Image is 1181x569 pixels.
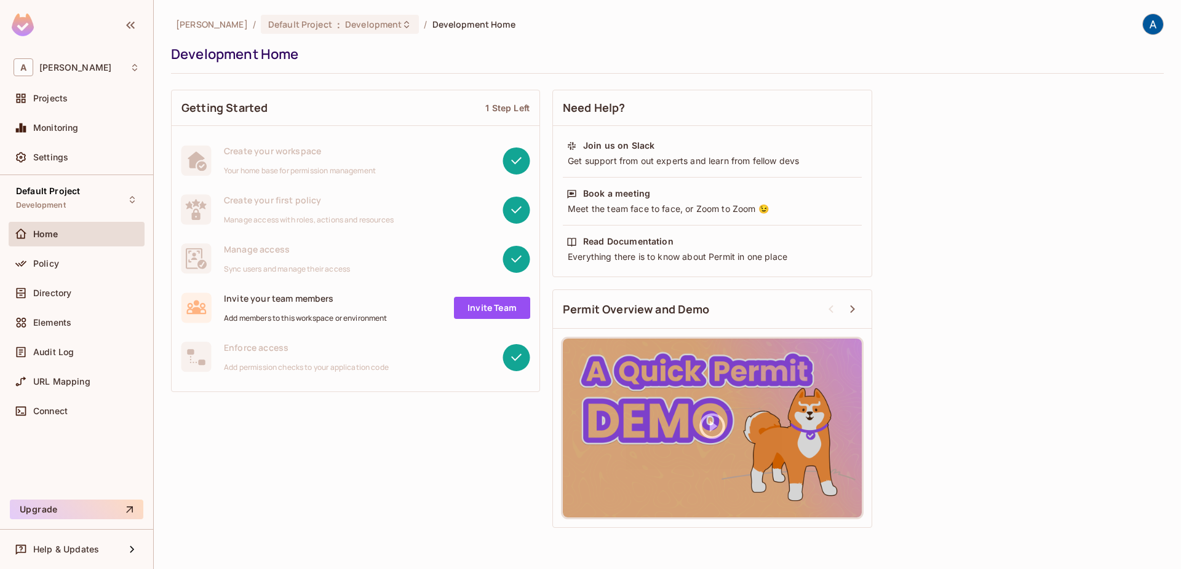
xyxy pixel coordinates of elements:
div: Meet the team face to face, or Zoom to Zoom 😉 [567,203,858,215]
span: Create your first policy [224,194,394,206]
span: URL Mapping [33,377,90,387]
span: Settings [33,152,68,162]
div: Book a meeting [583,187,650,200]
span: Monitoring [33,123,79,133]
span: Projects [33,93,68,103]
span: Create your workspace [224,145,376,157]
span: Add permission checks to your application code [224,363,389,372]
div: 1 Step Left [485,102,530,114]
span: Development [16,200,66,210]
span: Audit Log [33,347,74,357]
div: Everything there is to know about Permit in one place [567,251,858,263]
span: the active workspace [176,18,248,30]
span: Add members to this workspace or environment [224,313,388,323]
a: Invite Team [454,297,530,319]
button: Upgrade [10,500,143,519]
span: Policy [33,259,59,269]
li: / [424,18,427,30]
span: A [14,58,33,76]
span: Default Project [268,18,332,30]
span: Connect [33,406,68,416]
span: Permit Overview and Demo [563,302,710,317]
span: Need Help? [563,100,626,116]
div: Read Documentation [583,235,674,248]
span: Help & Updates [33,544,99,554]
li: / [253,18,256,30]
span: Development [345,18,402,30]
span: Your home base for permission management [224,166,376,176]
span: Invite your team members [224,292,388,304]
span: Manage access [224,243,350,255]
span: Getting Started [181,100,268,116]
span: Elements [33,318,71,328]
span: Enforce access [224,342,389,353]
img: Aman Sharma [1143,14,1163,34]
span: Default Project [16,186,80,196]
span: Workspace: Aman Sharma [39,63,111,73]
span: : [336,20,341,29]
div: Join us on Slack [583,139,654,152]
span: Home [33,229,58,239]
span: Directory [33,288,71,298]
span: Sync users and manage their access [224,264,350,274]
span: Development Home [432,18,515,30]
img: SReyMgAAAABJRU5ErkJggg== [12,14,34,36]
div: Development Home [171,45,1158,63]
div: Get support from out experts and learn from fellow devs [567,155,858,167]
span: Manage access with roles, actions and resources [224,215,394,225]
